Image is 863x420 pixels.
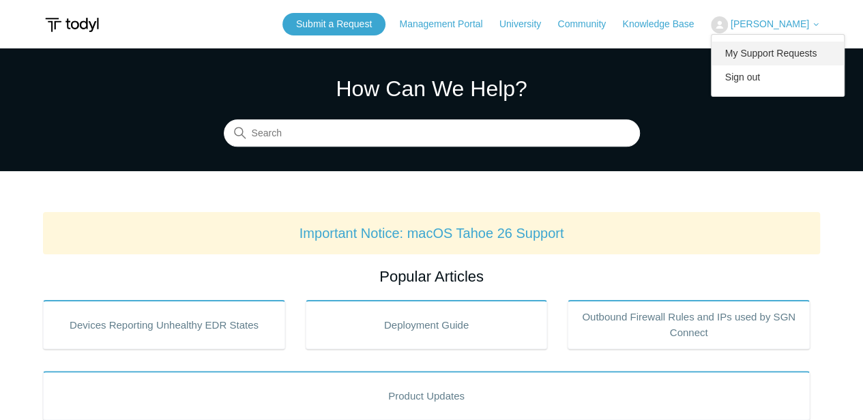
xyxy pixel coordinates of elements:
[43,265,820,288] h2: Popular Articles
[43,371,810,420] a: Product Updates
[399,17,496,31] a: Management Portal
[299,226,564,241] a: Important Notice: macOS Tahoe 26 Support
[224,120,640,147] input: Search
[499,17,555,31] a: University
[568,300,810,349] a: Outbound Firewall Rules and IPs used by SGN Connect
[731,18,809,29] span: [PERSON_NAME]
[43,300,285,349] a: Devices Reporting Unhealthy EDR States
[622,17,707,31] a: Knowledge Base
[43,12,101,37] img: Todyl Support Center Help Center home page
[711,16,820,33] button: [PERSON_NAME]
[712,42,845,65] a: My Support Requests
[282,13,385,35] a: Submit a Request
[224,72,640,105] h1: How Can We Help?
[557,17,619,31] a: Community
[712,65,845,89] a: Sign out
[306,300,548,349] a: Deployment Guide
